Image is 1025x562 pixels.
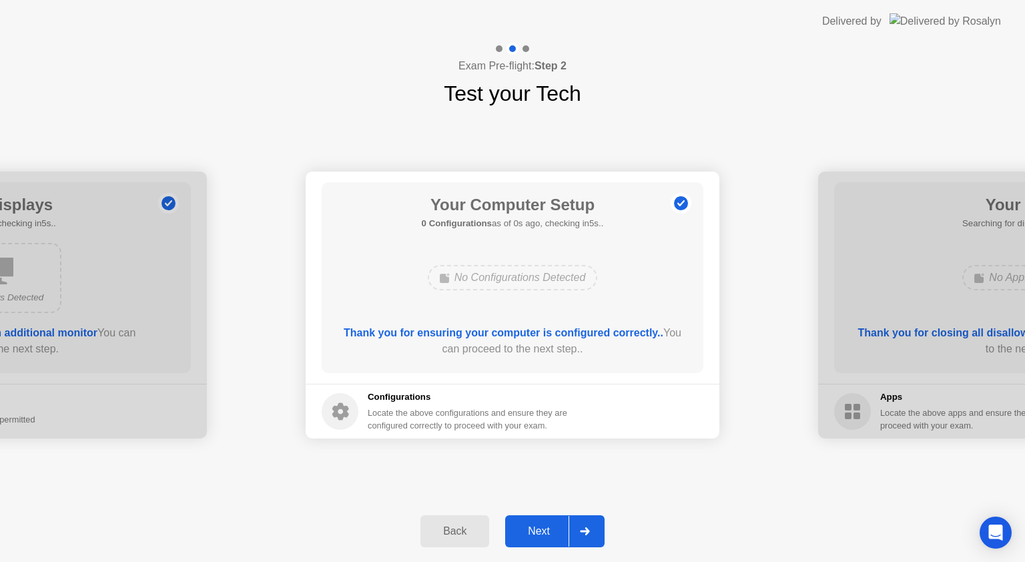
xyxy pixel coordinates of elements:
[422,217,604,230] h5: as of 0s ago, checking in5s..
[422,218,492,228] b: 0 Configurations
[444,77,581,109] h1: Test your Tech
[344,327,663,338] b: Thank you for ensuring your computer is configured correctly..
[535,60,567,71] b: Step 2
[890,13,1001,29] img: Delivered by Rosalyn
[980,517,1012,549] div: Open Intercom Messenger
[368,406,570,432] div: Locate the above configurations and ensure they are configured correctly to proceed with your exam.
[822,13,882,29] div: Delivered by
[422,193,604,217] h1: Your Computer Setup
[509,525,569,537] div: Next
[505,515,605,547] button: Next
[368,390,570,404] h5: Configurations
[420,515,489,547] button: Back
[341,325,685,357] div: You can proceed to the next step..
[458,58,567,74] h4: Exam Pre-flight:
[428,265,598,290] div: No Configurations Detected
[424,525,485,537] div: Back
